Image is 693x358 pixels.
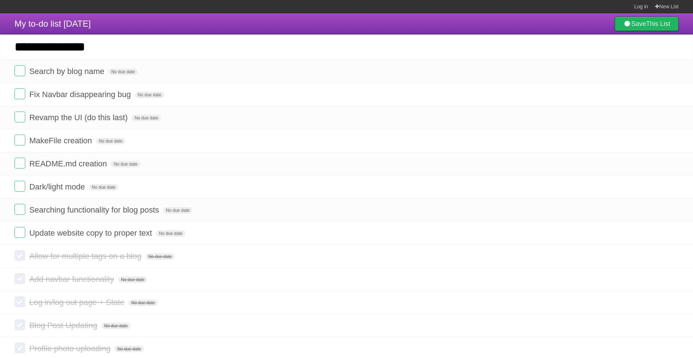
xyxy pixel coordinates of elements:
span: My to-do list [DATE] [14,19,91,29]
label: Done [14,296,25,307]
span: Profile photo uploading [29,344,112,353]
label: Done [14,342,25,353]
span: No due date [156,230,185,237]
span: No due date [163,207,192,214]
span: Dark/light mode [29,182,87,191]
span: Search by blog name [29,67,106,76]
span: Log in/log out page + State [29,298,126,307]
span: README.md creation [29,159,109,168]
span: Allow for multiple tags on a blog [29,252,143,261]
span: No due date [111,161,140,167]
label: Done [14,227,25,238]
a: SaveThis List [615,17,679,31]
span: Searching functionality for blog posts [29,205,161,214]
span: Blog Post Updating [29,321,99,330]
span: No due date [114,346,144,352]
label: Done [14,65,25,76]
label: Done [14,135,25,145]
label: Done [14,112,25,122]
label: Done [14,88,25,99]
span: No due date [108,69,138,75]
span: No due date [132,115,161,121]
span: No due date [145,253,175,260]
label: Done [14,204,25,215]
label: Done [14,181,25,192]
label: Done [14,319,25,330]
span: Revamp the UI (do this last) [29,113,130,122]
span: Add navbar functionality [29,275,116,284]
span: No due date [96,138,125,144]
span: Fix Navbar disappearing bug [29,90,132,99]
span: No due date [101,323,131,329]
b: This List [646,20,670,27]
label: Done [14,158,25,169]
span: Update website copy to proper text [29,228,154,237]
span: MakeFile creation [29,136,94,145]
label: Done [14,250,25,261]
span: No due date [118,276,147,283]
label: Done [14,273,25,284]
span: No due date [89,184,118,191]
span: No due date [128,300,158,306]
span: No due date [135,92,164,98]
